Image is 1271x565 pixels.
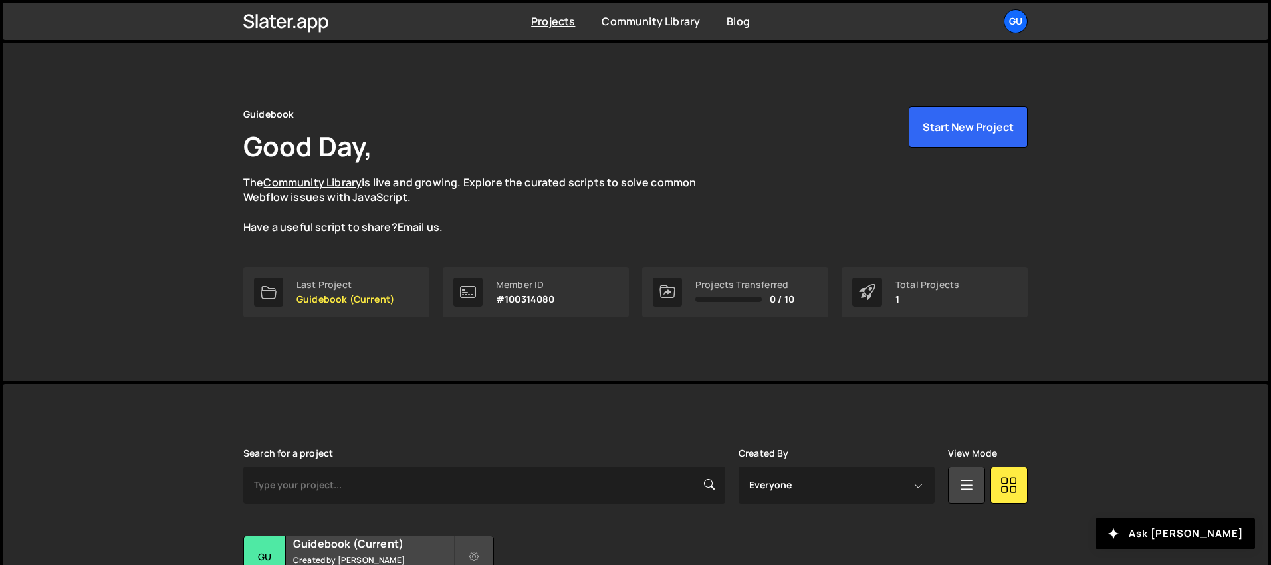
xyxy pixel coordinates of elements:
[296,280,394,290] div: Last Project
[909,106,1028,148] button: Start New Project
[243,106,294,122] div: Guidebook
[895,294,959,305] p: 1
[243,267,429,317] a: Last Project Guidebook (Current)
[496,294,555,305] p: #100314080
[770,294,794,305] span: 0 / 10
[293,536,453,551] h2: Guidebook (Current)
[243,128,372,164] h1: Good Day,
[727,14,750,29] a: Blog
[398,220,439,234] a: Email us
[243,175,722,235] p: The is live and growing. Explore the curated scripts to solve common Webflow issues with JavaScri...
[948,448,997,459] label: View Mode
[496,280,555,290] div: Member ID
[739,448,789,459] label: Created By
[695,280,794,290] div: Projects Transferred
[296,294,394,305] p: Guidebook (Current)
[895,280,959,290] div: Total Projects
[1096,518,1255,549] button: Ask [PERSON_NAME]
[243,467,725,504] input: Type your project...
[531,14,575,29] a: Projects
[263,175,362,190] a: Community Library
[243,448,333,459] label: Search for a project
[1004,9,1028,33] a: Gu
[602,14,700,29] a: Community Library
